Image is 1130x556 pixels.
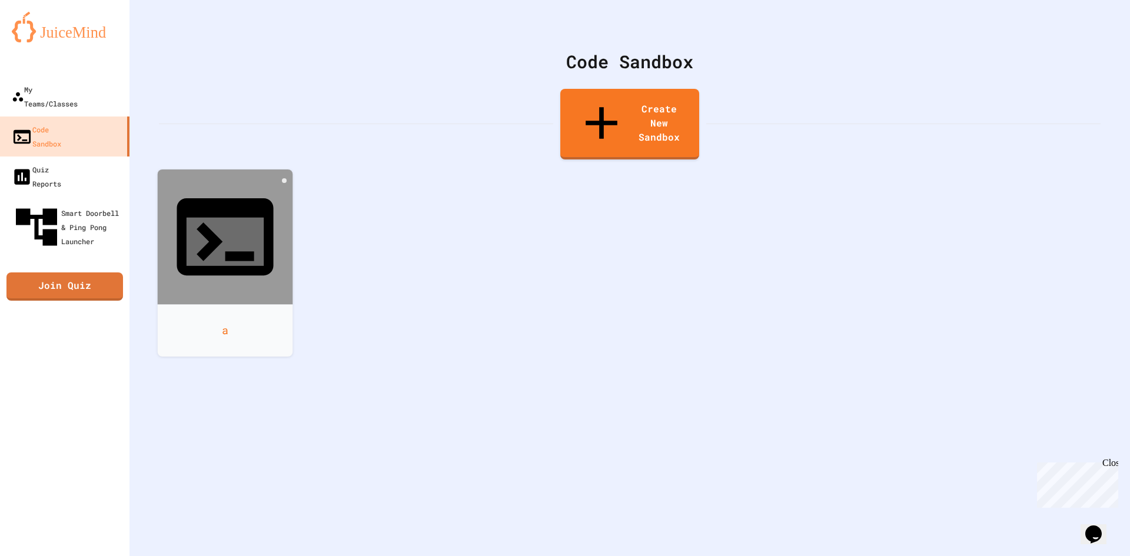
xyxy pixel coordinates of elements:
[159,48,1101,75] div: Code Sandbox
[12,82,78,111] div: My Teams/Classes
[158,304,293,357] div: a
[6,272,123,301] a: Join Quiz
[12,162,61,191] div: Quiz Reports
[12,122,61,151] div: Code Sandbox
[560,89,699,159] a: Create New Sandbox
[5,5,81,75] div: Chat with us now!Close
[12,12,118,42] img: logo-orange.svg
[158,169,293,357] a: a
[12,202,125,252] div: Smart Doorbell & Ping Pong Launcher
[1032,458,1118,508] iframe: chat widget
[1081,509,1118,544] iframe: chat widget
